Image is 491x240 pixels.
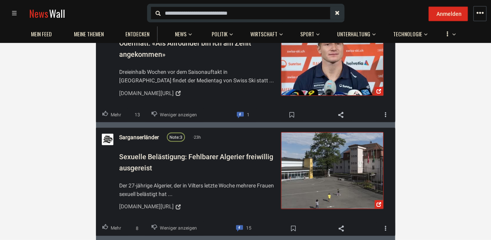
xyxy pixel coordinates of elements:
[175,31,186,37] span: News
[208,27,231,42] a: Politik
[111,110,121,120] span: Mehr
[119,181,275,199] span: Der 27-jährige Algerier, der in Vilters letzte Woche mehrere Frauen sexuell belästigt hat ...
[125,31,149,37] span: Entdecken
[246,27,281,42] a: Wirtschaft
[296,27,318,42] a: Sport
[330,222,352,235] span: Share
[119,68,275,85] span: Dreieinhalb Wochen vor dem Saisonauftakt in [GEOGRAPHIC_DATA] findet der Medientag von Swiss Ski ...
[229,221,258,236] a: Comment
[29,6,65,20] a: NewsWall
[246,23,283,42] button: Wirtschaft
[281,132,383,209] a: Sexuelle Belästigung: Fehlbarer Algerier freiwillig ausgereist
[160,224,197,234] span: Weniger anzeigen
[145,221,204,236] button: Downvote
[389,23,427,42] button: Technologie
[281,133,383,209] img: Sexuelle Belästigung: Fehlbarer Algerier freiwillig ausgereist
[436,11,462,17] span: Anmelden
[119,203,174,211] div: [DOMAIN_NAME][URL]
[119,87,275,100] a: [DOMAIN_NAME][URL]
[119,89,174,97] div: [DOMAIN_NAME][URL]
[393,31,422,37] span: Technologie
[337,31,370,37] span: Unterhaltung
[160,110,197,120] span: Weniger anzeigen
[300,31,314,37] span: Sport
[296,23,320,42] button: Sport
[193,134,201,141] span: 23h
[169,134,182,141] div: 3
[250,31,277,37] span: Wirtschaft
[247,110,250,120] span: 1
[428,7,468,21] button: Anmelden
[74,31,104,37] span: Meine Themen
[145,108,204,123] button: Downvote
[389,27,426,42] a: Technologie
[208,23,233,42] button: Politik
[102,134,113,145] img: Profilbild von Sarganserländer
[96,108,128,123] button: Upvote
[281,19,383,95] a: Odermatt: «Als Allrounder bin ich am Zenit angekommen»
[49,6,65,20] span: Wall
[333,23,376,42] button: Unterhaltung
[130,111,144,119] span: 13
[212,31,228,37] span: Politik
[333,27,374,42] a: Unterhaltung
[119,201,275,214] a: [DOMAIN_NAME][URL]
[330,109,352,121] span: Share
[29,6,48,20] span: News
[282,222,305,235] span: Bookmark
[281,109,303,121] span: Bookmark
[230,108,256,123] a: Comment
[119,153,273,172] span: Sexuelle Belästigung: Fehlbarer Algerier freiwillig ausgereist
[171,23,194,42] button: News
[31,31,52,37] span: Mein Feed
[281,19,383,95] img: Odermatt: «Als Allrounder bin ich am Zenit angekommen»
[130,225,144,232] span: 8
[167,133,185,142] a: Note:3
[171,27,190,42] a: News
[119,133,159,142] a: Sarganserländer
[169,135,180,140] span: Note:
[246,224,251,234] span: 15
[111,224,121,234] span: Mehr
[96,221,128,236] button: Upvote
